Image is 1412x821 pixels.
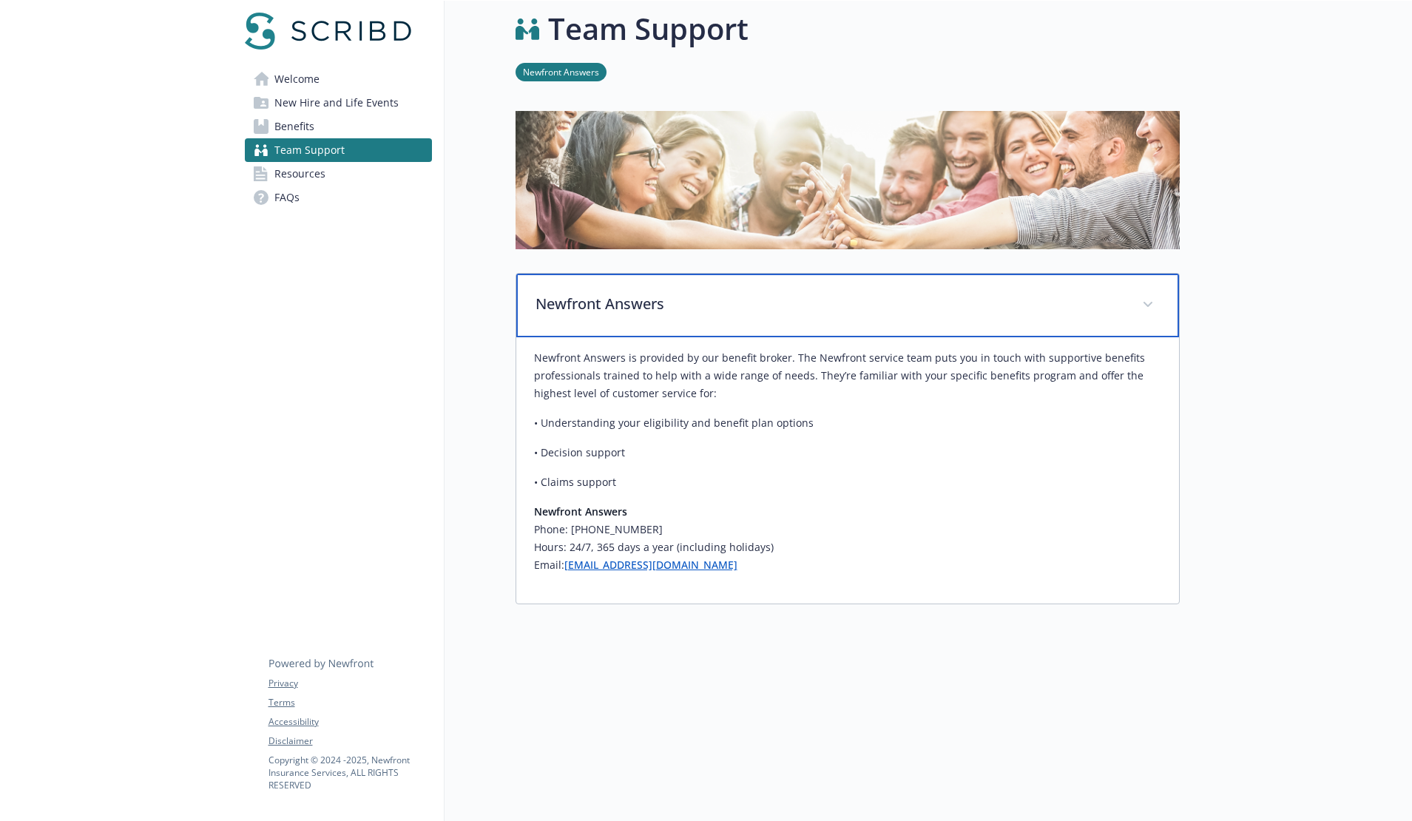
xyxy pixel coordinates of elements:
[564,558,737,572] a: [EMAIL_ADDRESS][DOMAIN_NAME]
[245,115,432,138] a: Benefits
[245,138,432,162] a: Team Support
[274,91,399,115] span: New Hire and Life Events
[516,64,607,78] a: Newfront Answers
[245,186,432,209] a: FAQs
[268,754,431,791] p: Copyright © 2024 - 2025 , Newfront Insurance Services, ALL RIGHTS RESERVED
[516,111,1180,249] img: team support page banner
[268,677,431,690] a: Privacy
[245,162,432,186] a: Resources
[534,414,1161,432] p: • Understanding your eligibility and benefit plan options​
[534,521,1161,538] h6: Phone: [PHONE_NUMBER]
[516,337,1179,604] div: Newfront Answers
[274,186,300,209] span: FAQs
[534,504,627,518] strong: Newfront Answers
[534,538,1161,556] h6: Hours: 24/7, 365 days a year (including holidays)​
[274,138,345,162] span: Team Support
[516,274,1179,337] div: Newfront Answers
[268,734,431,748] a: Disclaimer
[274,115,314,138] span: Benefits
[548,7,749,51] h1: Team Support
[534,556,1161,574] h6: Email:
[274,67,320,91] span: Welcome
[534,444,1161,462] p: • Decision support​
[268,696,431,709] a: Terms
[534,349,1161,402] p: Newfront Answers is provided by our benefit broker. The Newfront service team puts you in touch w...
[274,162,325,186] span: Resources
[536,293,1124,315] p: Newfront Answers
[245,67,432,91] a: Welcome
[268,715,431,729] a: Accessibility
[534,473,1161,491] p: • Claims support​
[245,91,432,115] a: New Hire and Life Events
